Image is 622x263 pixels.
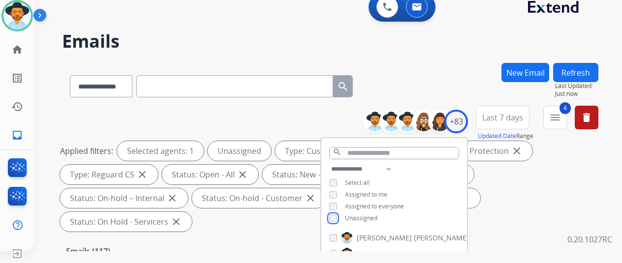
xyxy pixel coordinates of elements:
button: Refresh [553,63,598,82]
p: Emails (117) [62,245,114,258]
span: [PERSON_NAME] [357,249,412,259]
button: Last 7 days [476,106,529,129]
span: [PERSON_NAME] [414,249,469,259]
span: Last 7 days [482,116,523,119]
div: Type: Customer Support [275,141,400,161]
mat-icon: search [333,147,342,156]
div: Status: On-hold – Internal [60,188,188,208]
mat-icon: close [170,216,182,228]
button: Updated Date [478,132,516,140]
div: Type: Shipping Protection [404,141,532,161]
p: 0.20.1027RC [567,234,612,245]
img: avatar [3,2,31,29]
span: 4 [560,102,571,114]
span: Last Updated: [555,82,598,90]
div: +83 [444,110,468,133]
span: Assigned to everyone [345,202,404,210]
mat-icon: home [11,44,23,56]
button: New Email [501,63,549,82]
mat-icon: menu [549,112,561,123]
div: Selected agents: 1 [117,141,204,161]
mat-icon: close [511,145,523,157]
div: Status: New - Initial [262,165,366,184]
span: Unassigned [345,214,377,222]
mat-icon: close [136,169,148,180]
span: Range [478,132,533,140]
div: Status: On Hold - Servicers [60,212,192,232]
span: [PERSON_NAME] [357,233,412,243]
mat-icon: close [237,169,249,180]
span: [PERSON_NAME] [414,233,469,243]
div: Type: Reguard CS [60,165,158,184]
span: Select all [345,178,370,187]
div: Status: Open - All [162,165,258,184]
mat-icon: history [11,101,23,113]
mat-icon: inbox [11,129,23,141]
mat-icon: delete [581,112,592,123]
div: Status: On-hold - Customer [192,188,326,208]
mat-icon: search [337,81,349,92]
mat-icon: close [305,192,316,204]
mat-icon: list_alt [11,72,23,84]
span: Assigned to me [345,190,387,199]
button: 4 [543,106,567,129]
h2: Emails [62,31,598,51]
mat-icon: close [166,192,178,204]
span: Just now [555,90,598,98]
div: Unassigned [208,141,271,161]
p: Applied filters: [60,145,113,157]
